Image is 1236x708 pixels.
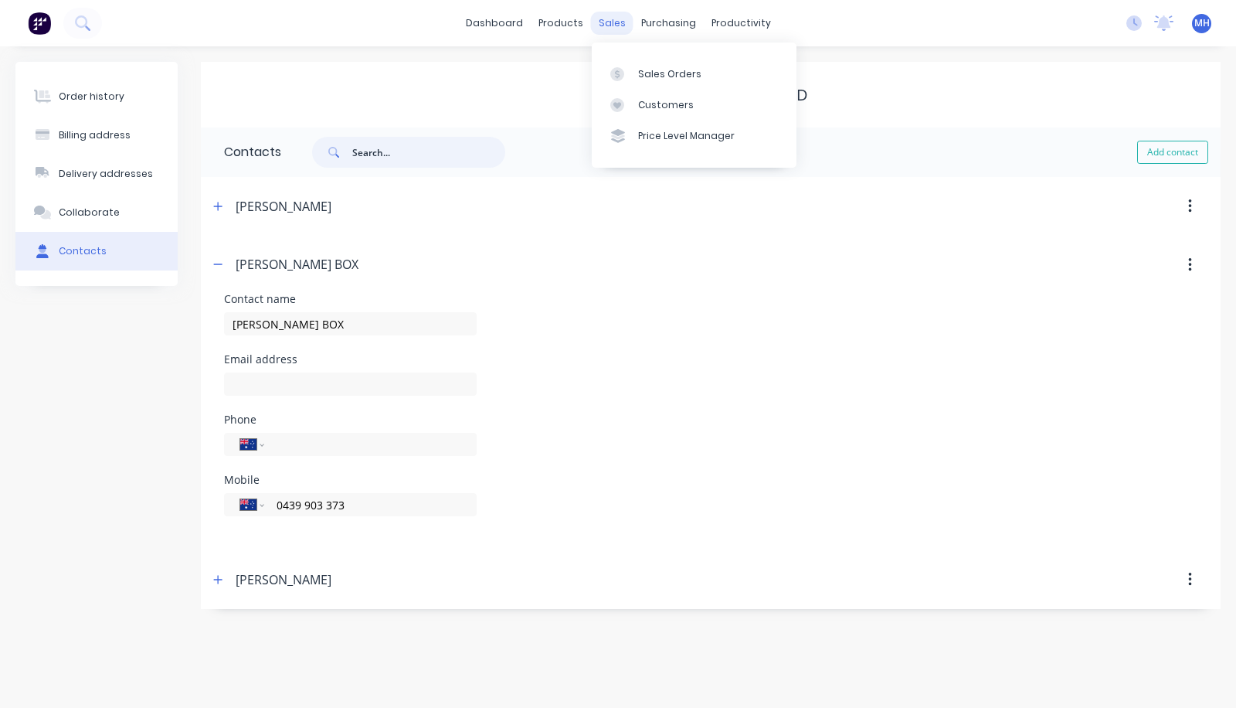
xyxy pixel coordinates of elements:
div: Email address [224,354,477,365]
button: Delivery addresses [15,155,178,193]
div: Collaborate [59,206,120,220]
a: dashboard [458,12,531,35]
div: Contacts [201,128,281,177]
div: Contact name [224,294,477,305]
div: Sales Orders [638,67,701,81]
div: [PERSON_NAME] BOX [236,255,358,274]
div: Mobile [224,475,477,485]
a: Sales Orders [592,58,796,89]
div: [PERSON_NAME] [236,570,331,589]
div: Order history [59,90,124,104]
input: Search... [352,137,505,168]
div: sales [591,12,633,35]
button: Collaborate [15,193,178,232]
div: purchasing [633,12,704,35]
a: Customers [592,90,796,121]
button: Billing address [15,116,178,155]
div: [PERSON_NAME] [236,197,331,216]
div: Billing address [59,128,131,142]
div: Customers [638,98,694,112]
div: Phone [224,414,477,425]
button: Add contact [1137,141,1208,164]
div: products [531,12,591,35]
img: Factory [28,12,51,35]
div: productivity [704,12,779,35]
a: Price Level Manager [592,121,796,151]
span: MH [1194,16,1210,30]
div: Contacts [59,244,107,258]
div: Price Level Manager [638,129,735,143]
div: Delivery addresses [59,167,153,181]
button: Order history [15,77,178,116]
button: Contacts [15,232,178,271]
